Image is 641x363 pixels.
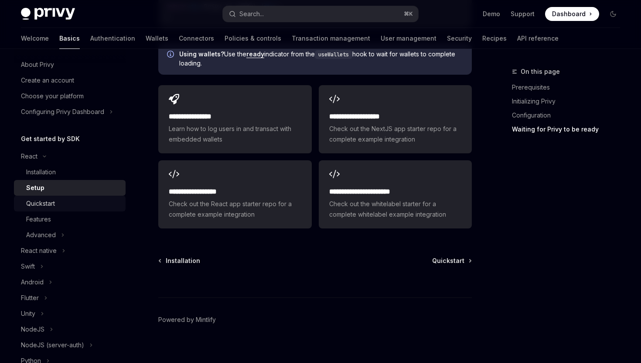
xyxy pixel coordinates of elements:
[319,160,472,228] a: **** **** **** **** ***Check out the whitelabel starter for a complete whitelabel example integra...
[169,199,301,220] span: Check out the React app starter repo for a complete example integration
[225,28,281,49] a: Policies & controls
[292,28,370,49] a: Transaction management
[21,245,57,256] div: React native
[14,290,126,306] button: Flutter
[512,108,627,122] a: Configuration
[432,256,471,265] a: Quickstart
[14,306,126,322] button: Unity
[14,274,126,290] button: Android
[158,85,311,153] a: **** **** **** *Learn how to log users in and transact with embedded wallets
[14,259,126,274] button: Swift
[14,88,126,104] a: Choose your platform
[606,7,620,21] button: Toggle dark mode
[21,277,44,287] div: Android
[239,9,264,19] div: Search...
[447,28,472,49] a: Security
[26,167,56,177] div: Installation
[179,50,224,58] strong: Using wallets?
[315,50,352,59] code: useWallets
[90,28,135,49] a: Authentication
[14,73,126,88] a: Create an account
[21,324,44,335] div: NodeJS
[167,51,176,59] svg: Info
[21,8,75,20] img: dark logo
[14,211,126,227] a: Features
[482,28,507,49] a: Recipes
[521,66,560,77] span: On this page
[14,57,126,73] a: About Privy
[21,134,80,144] h5: Get started by SDK
[512,80,627,94] a: Prerequisites
[26,214,51,225] div: Features
[483,10,500,18] a: Demo
[159,256,200,265] a: Installation
[246,50,264,58] a: ready
[179,50,463,68] span: Use the indicator from the hook to wait for wallets to complete loading.
[21,59,54,70] div: About Privy
[59,28,80,49] a: Basics
[14,104,126,120] button: Configuring Privy Dashboard
[14,196,126,211] a: Quickstart
[517,28,559,49] a: API reference
[14,164,126,180] a: Installation
[329,199,461,220] span: Check out the whitelabel starter for a complete whitelabel example integration
[21,261,35,272] div: Swift
[404,10,413,17] span: ⌘ K
[21,91,84,101] div: Choose your platform
[552,10,586,18] span: Dashboard
[14,180,126,196] a: Setup
[14,149,126,164] button: React
[21,28,49,49] a: Welcome
[432,256,464,265] span: Quickstart
[511,10,535,18] a: Support
[14,337,126,353] button: NodeJS (server-auth)
[146,28,168,49] a: Wallets
[21,107,104,117] div: Configuring Privy Dashboard
[14,227,126,243] button: Advanced
[158,160,311,228] a: **** **** **** ***Check out the React app starter repo for a complete example integration
[381,28,436,49] a: User management
[21,75,74,86] div: Create an account
[545,7,599,21] a: Dashboard
[166,256,200,265] span: Installation
[223,6,418,22] button: Search...⌘K
[169,124,301,145] span: Learn how to log users in and transact with embedded wallets
[512,122,627,136] a: Waiting for Privy to be ready
[26,198,55,209] div: Quickstart
[21,340,84,350] div: NodeJS (server-auth)
[319,85,472,153] a: **** **** **** ****Check out the NextJS app starter repo for a complete example integration
[21,151,38,162] div: React
[179,28,214,49] a: Connectors
[26,183,44,193] div: Setup
[14,243,126,259] button: React native
[21,308,35,319] div: Unity
[329,124,461,145] span: Check out the NextJS app starter repo for a complete example integration
[14,322,126,337] button: NodeJS
[512,94,627,108] a: Initializing Privy
[21,293,39,303] div: Flutter
[26,230,56,240] div: Advanced
[158,315,216,324] a: Powered by Mintlify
